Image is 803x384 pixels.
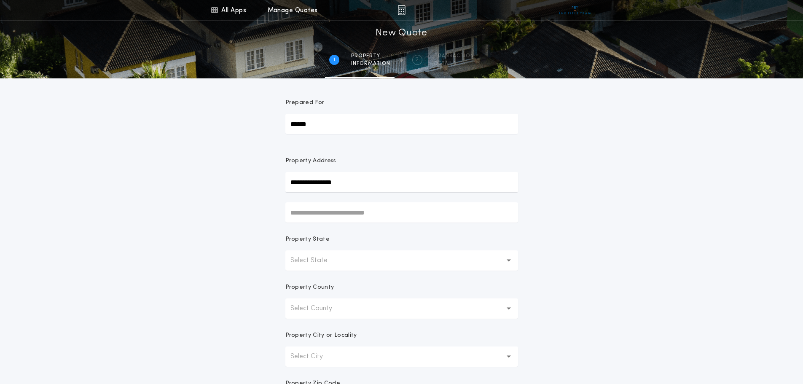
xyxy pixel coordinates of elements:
p: Select County [290,303,346,314]
img: vs-icon [559,6,591,14]
h2: 1 [333,56,335,63]
span: Transaction [434,53,474,59]
span: information [351,60,390,67]
p: Property City or Locality [285,331,357,340]
h1: New Quote [376,27,427,40]
p: Select City [290,352,336,362]
button: Select City [285,346,518,367]
p: Select State [290,255,341,266]
p: Prepared For [285,99,325,107]
p: Property County [285,283,334,292]
p: Property State [285,235,330,244]
button: Select State [285,250,518,271]
img: img [397,5,406,15]
button: Select County [285,298,518,319]
p: Property Address [285,157,518,165]
span: details [434,60,474,67]
span: Property [351,53,390,59]
h2: 2 [416,56,419,63]
input: Prepared For [285,114,518,134]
